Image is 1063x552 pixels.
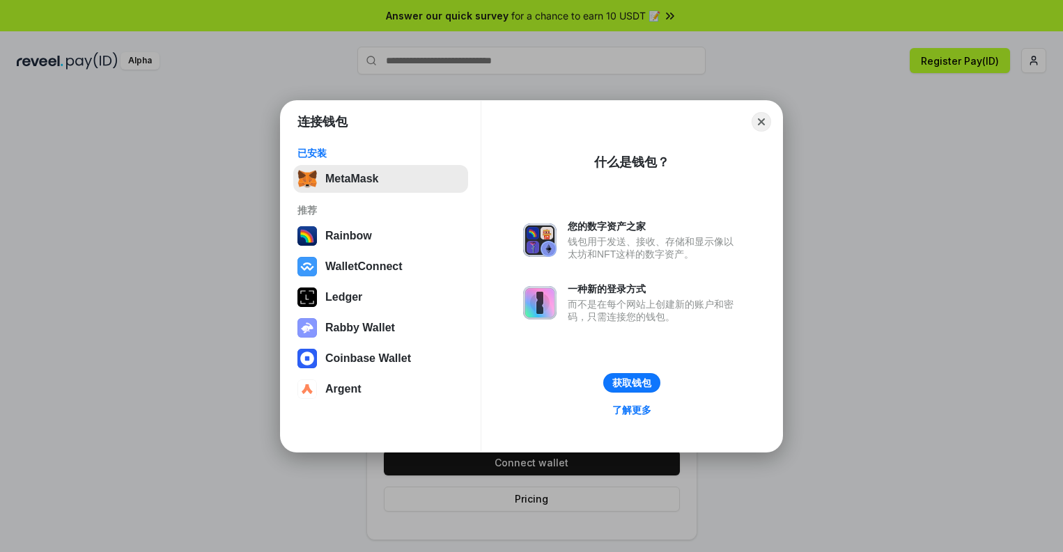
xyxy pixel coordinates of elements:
div: 一种新的登录方式 [568,283,740,295]
div: Ledger [325,291,362,303]
button: Argent [293,375,468,403]
button: Close [752,112,771,132]
button: Ledger [293,283,468,311]
button: Rabby Wallet [293,314,468,342]
div: Rainbow [325,230,372,242]
div: MetaMask [325,173,378,185]
div: Argent [325,383,362,395]
div: 什么是钱包？ [594,154,669,171]
img: svg+xml,%3Csvg%20xmlns%3D%22http%3A%2F%2Fwww.w3.org%2F2000%2Fsvg%22%20width%3D%2228%22%20height%3... [297,287,317,307]
img: svg+xml,%3Csvg%20xmlns%3D%22http%3A%2F%2Fwww.w3.org%2F2000%2Fsvg%22%20fill%3D%22none%22%20viewBox... [297,318,317,338]
img: svg+xml,%3Csvg%20width%3D%2228%22%20height%3D%2228%22%20viewBox%3D%220%200%2028%2028%22%20fill%3D... [297,379,317,399]
img: svg+xml,%3Csvg%20fill%3D%22none%22%20height%3D%2233%22%20viewBox%3D%220%200%2035%2033%22%20width%... [297,169,317,189]
button: Coinbase Wallet [293,345,468,372]
img: svg+xml,%3Csvg%20width%3D%2228%22%20height%3D%2228%22%20viewBox%3D%220%200%2028%2028%22%20fill%3D... [297,349,317,368]
div: 获取钱包 [612,377,651,389]
button: 获取钱包 [603,373,660,393]
div: 推荐 [297,204,464,216]
div: 钱包用于发送、接收、存储和显示像以太坊和NFT这样的数字资产。 [568,235,740,260]
img: svg+xml,%3Csvg%20width%3D%22120%22%20height%3D%22120%22%20viewBox%3D%220%200%20120%20120%22%20fil... [297,226,317,246]
div: Rabby Wallet [325,322,395,334]
div: WalletConnect [325,260,403,273]
img: svg+xml,%3Csvg%20width%3D%2228%22%20height%3D%2228%22%20viewBox%3D%220%200%2028%2028%22%20fill%3D... [297,257,317,276]
button: Rainbow [293,222,468,250]
div: Coinbase Wallet [325,352,411,365]
div: 您的数字资产之家 [568,220,740,232]
img: svg+xml,%3Csvg%20xmlns%3D%22http%3A%2F%2Fwww.w3.org%2F2000%2Fsvg%22%20fill%3D%22none%22%20viewBox... [523,286,557,320]
button: MetaMask [293,165,468,193]
button: WalletConnect [293,253,468,281]
h1: 连接钱包 [297,113,348,130]
div: 而不是在每个网站上创建新的账户和密码，只需连接您的钱包。 [568,298,740,323]
div: 已安装 [297,147,464,159]
img: svg+xml,%3Csvg%20xmlns%3D%22http%3A%2F%2Fwww.w3.org%2F2000%2Fsvg%22%20fill%3D%22none%22%20viewBox... [523,223,557,257]
a: 了解更多 [604,401,660,419]
div: 了解更多 [612,404,651,416]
